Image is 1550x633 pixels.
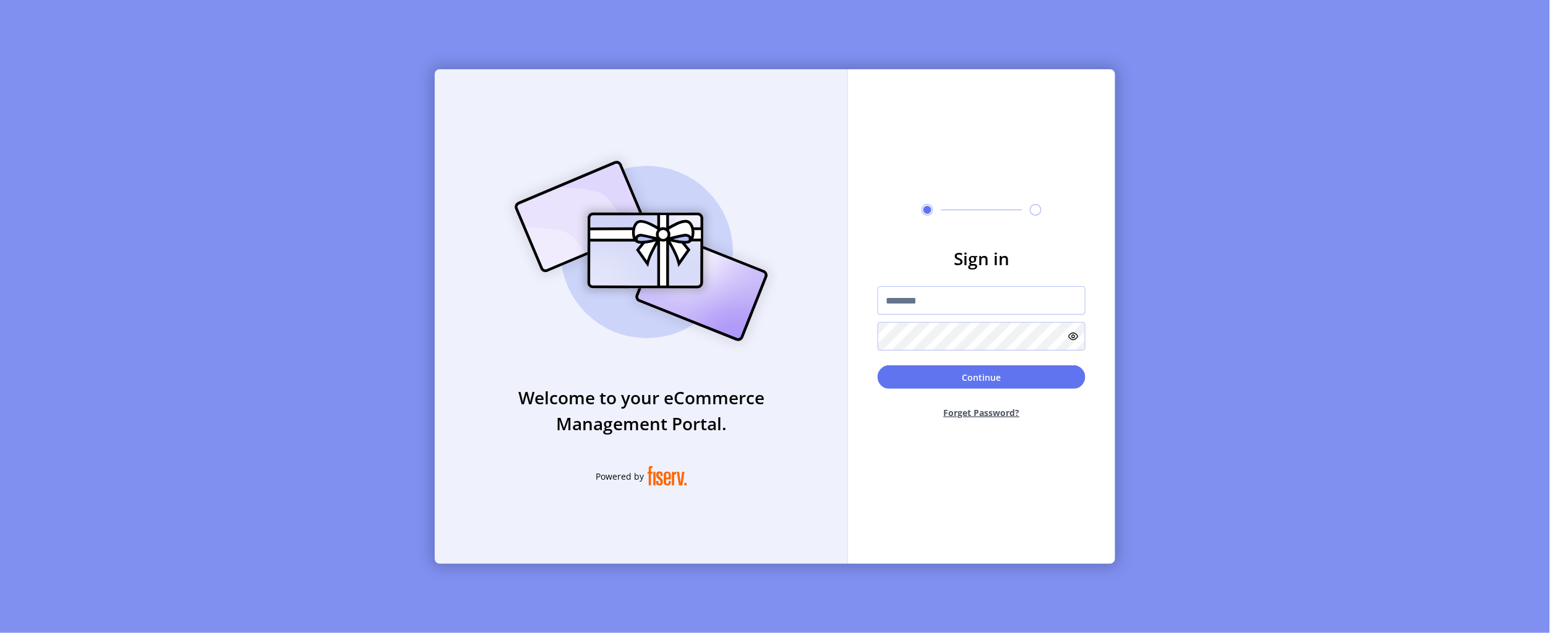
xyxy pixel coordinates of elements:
button: Continue [878,365,1085,389]
h3: Welcome to your eCommerce Management Portal. [435,384,848,436]
h3: Sign in [878,245,1085,271]
span: Powered by [596,470,644,483]
img: card_Illustration.svg [496,147,787,355]
button: Forget Password? [878,396,1085,429]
